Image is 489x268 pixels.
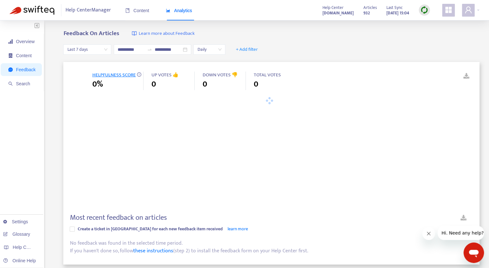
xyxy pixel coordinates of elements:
span: area-chart [166,8,170,13]
span: Content [125,8,149,13]
div: If you haven't done so, follow (step 2) to install the feedback form on your Help Center first. [70,247,473,255]
span: + Add filter [236,46,258,53]
a: Settings [3,219,28,224]
a: Learn more about Feedback [132,30,194,37]
span: 0% [92,79,103,90]
span: DOWN VOTES 👎 [202,71,237,79]
a: Glossary [3,232,30,237]
span: appstore [445,6,452,14]
span: signal [8,39,13,44]
span: Help Centers [13,245,39,250]
iframe: Button to launch messaging window [463,242,484,263]
span: HELPFULNESS SCORE [92,71,136,79]
span: Search [16,81,30,86]
span: TOTAL VOTES [253,71,281,79]
span: container [8,53,13,58]
a: Online Help [3,258,36,263]
span: Create a ticket in [GEOGRAPHIC_DATA] for each new feedback item received [77,225,222,233]
span: to [147,47,152,52]
span: UP VOTES 👍 [151,71,178,79]
iframe: Message from company [438,226,484,240]
span: Help Center [322,4,344,11]
span: search [8,81,13,86]
span: 0 [151,79,156,90]
span: swap-right [147,47,152,52]
img: image-link [132,31,137,36]
img: sync.dc5367851b00ba804db3.png [420,6,428,14]
span: Overview [16,39,35,44]
span: message [8,67,13,72]
div: No feedback was found in the selected time period. [70,240,473,247]
span: Articles [363,4,377,11]
strong: [DATE] 15:04 [386,10,409,17]
span: Daily [197,45,221,54]
h4: Most recent feedback on articles [70,213,167,222]
span: book [125,8,130,13]
a: these instructions [133,247,173,255]
a: [DOMAIN_NAME] [322,9,354,17]
b: Feedback On Articles [63,28,119,38]
span: user [464,6,472,14]
iframe: Close message [422,227,435,240]
span: Help Center Manager [66,4,111,16]
strong: [DOMAIN_NAME] [322,10,354,17]
span: Last 7 days [67,45,107,54]
span: Last Sync [386,4,403,11]
span: 0 [202,79,207,90]
strong: 932 [363,10,370,17]
span: Feedback [16,67,35,72]
span: 0 [253,79,258,90]
button: + Add filter [231,44,263,55]
img: Swifteq [10,6,54,15]
span: Learn more about Feedback [138,30,194,37]
span: Analytics [166,8,192,13]
span: Content [16,53,32,58]
a: learn more [227,225,248,233]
